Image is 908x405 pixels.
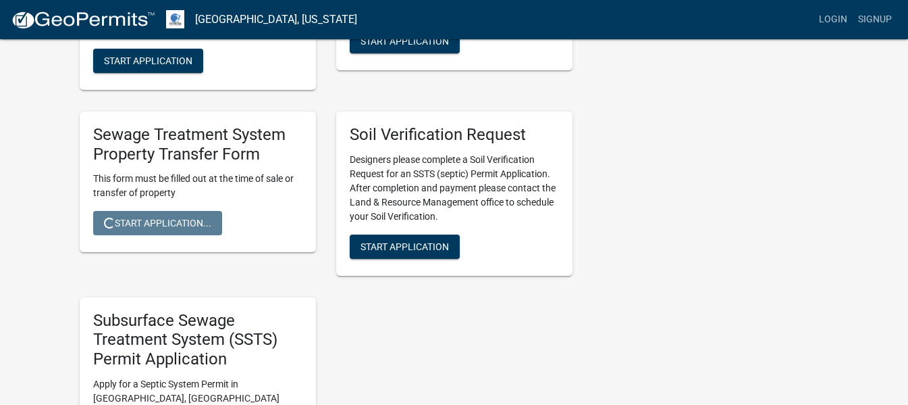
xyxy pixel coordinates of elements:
[813,7,853,32] a: Login
[350,153,559,224] p: Designers please complete a Soil Verification Request for an SSTS (septic) Permit Application. Af...
[104,55,192,66] span: Start Application
[104,218,211,229] span: Start Application...
[350,29,460,53] button: Start Application
[93,311,302,369] h5: Subsurface Sewage Treatment System (SSTS) Permit Application
[93,125,302,164] h5: Sewage Treatment System Property Transfer Form
[853,7,897,32] a: Signup
[93,49,203,73] button: Start Application
[350,125,559,145] h5: Soil Verification Request
[166,10,184,28] img: Otter Tail County, Minnesota
[360,35,449,46] span: Start Application
[360,241,449,252] span: Start Application
[350,235,460,259] button: Start Application
[93,172,302,200] p: This form must be filled out at the time of sale or transfer of property
[93,211,222,235] button: Start Application...
[195,8,357,31] a: [GEOGRAPHIC_DATA], [US_STATE]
